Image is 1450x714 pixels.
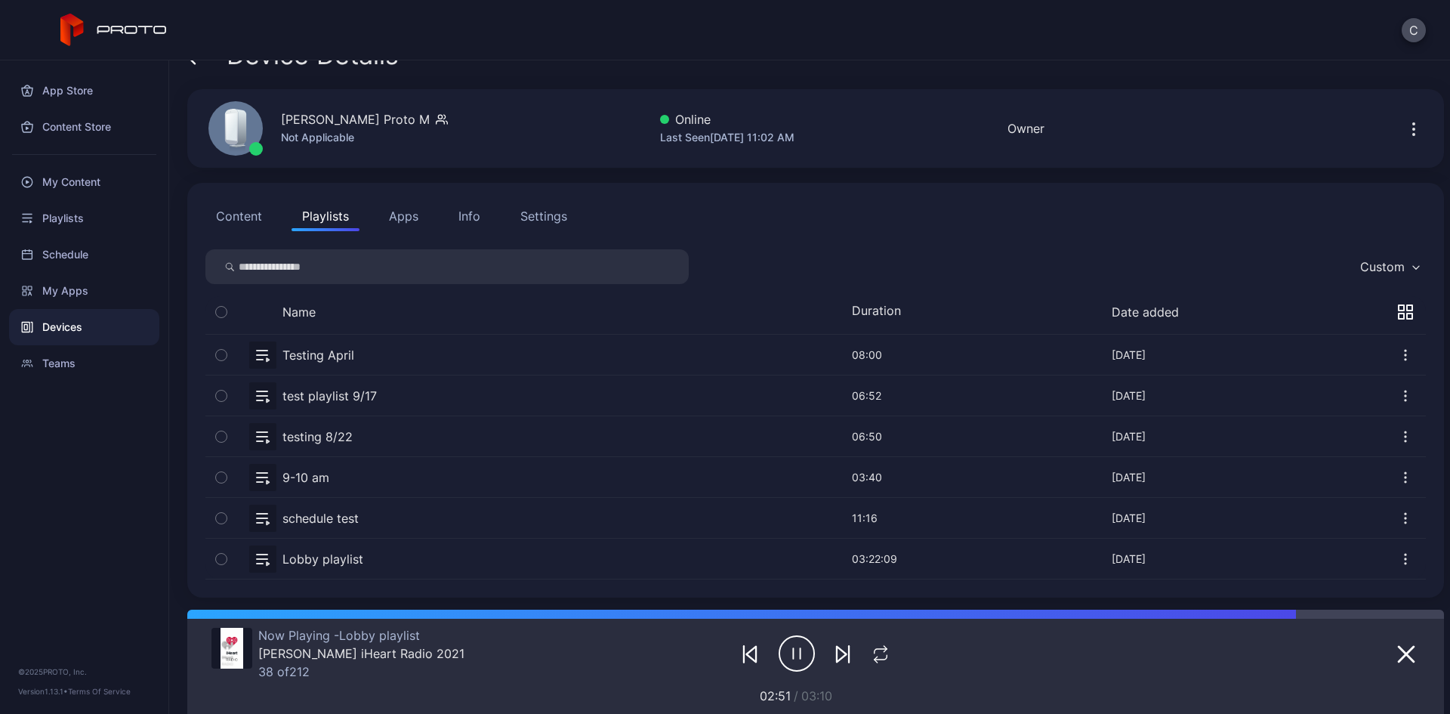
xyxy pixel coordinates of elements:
button: Playlists [292,201,359,231]
div: Custom [1360,259,1405,274]
button: Apps [378,201,429,231]
div: 38 of 212 [258,664,464,679]
a: Devices [9,309,159,345]
div: © 2025 PROTO, Inc. [18,666,150,678]
div: Now Playing [258,628,464,643]
div: Owner [1007,119,1044,138]
div: Online [660,110,794,128]
a: My Apps [9,273,159,309]
a: App Store [9,73,159,109]
span: / [794,688,798,703]
a: Schedule [9,236,159,273]
span: Version 1.13.1 • [18,687,68,696]
a: Terms Of Service [68,687,131,696]
button: C [1402,18,1426,42]
button: Content [205,201,273,231]
span: 03:10 [801,688,832,703]
div: Not Applicable [281,128,448,147]
button: Custom [1353,249,1426,284]
span: Device Details [227,41,399,70]
div: Last Seen [DATE] 11:02 AM [660,128,794,147]
a: Playlists [9,200,159,236]
button: Settings [510,201,578,231]
div: Kane Brown iHeart Radio 2021 [258,646,464,661]
button: Name [282,304,316,320]
span: 02:51 [760,688,791,703]
a: My Content [9,164,159,200]
div: Settings [520,207,567,225]
a: Content Store [9,109,159,145]
div: Info [458,207,480,225]
button: Date added [1112,304,1179,320]
div: Duration [852,303,912,321]
a: Teams [9,345,159,382]
button: Info [448,201,491,231]
div: [PERSON_NAME] Proto M [281,110,430,128]
span: Lobby playlist [334,628,420,643]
